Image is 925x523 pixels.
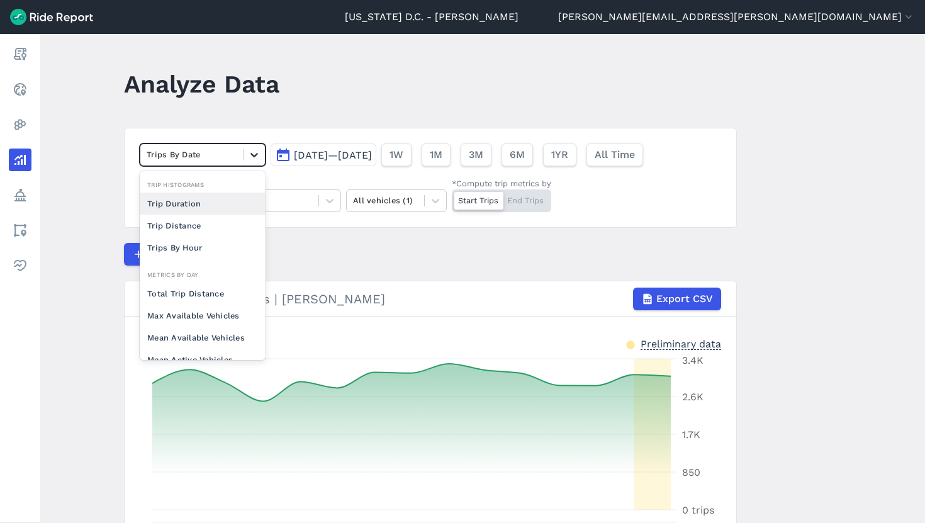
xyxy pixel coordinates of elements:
[641,337,721,350] div: Preliminary data
[140,237,266,259] div: Trips By Hour
[124,243,240,266] button: Compare Metrics
[510,147,525,162] span: 6M
[140,283,266,305] div: Total Trip Distance
[140,179,266,191] div: Trip Histograms
[586,143,643,166] button: All Time
[140,288,721,310] div: Trips By Date | Starts | [PERSON_NAME]
[502,143,533,166] button: 6M
[9,43,31,65] a: Report
[9,113,31,136] a: Heatmaps
[124,67,279,101] h1: Analyze Data
[9,149,31,171] a: Analyze
[140,349,266,371] div: Mean Active Vehicles
[682,429,700,441] tspan: 1.7K
[558,9,915,25] button: [PERSON_NAME][EMAIL_ADDRESS][PERSON_NAME][DOMAIN_NAME]
[10,9,93,25] img: Ride Report
[461,143,491,166] button: 3M
[9,254,31,277] a: Health
[682,391,704,403] tspan: 2.6K
[390,147,403,162] span: 1W
[682,354,704,366] tspan: 3.4K
[140,269,266,281] div: Metrics By Day
[430,147,442,162] span: 1M
[595,147,635,162] span: All Time
[633,288,721,310] button: Export CSV
[656,291,713,306] span: Export CSV
[140,327,266,349] div: Mean Available Vehicles
[381,143,412,166] button: 1W
[9,219,31,242] a: Areas
[551,147,568,162] span: 1YR
[452,177,551,189] div: *Compute trip metrics by
[469,147,483,162] span: 3M
[271,143,376,166] button: [DATE]—[DATE]
[140,305,266,327] div: Max Available Vehicles
[140,215,266,237] div: Trip Distance
[422,143,451,166] button: 1M
[9,184,31,206] a: Policy
[682,466,700,478] tspan: 850
[294,149,372,161] span: [DATE]—[DATE]
[682,504,714,516] tspan: 0 trips
[9,78,31,101] a: Realtime
[543,143,576,166] button: 1YR
[345,9,519,25] a: [US_STATE] D.C. - [PERSON_NAME]
[140,193,266,215] div: Trip Duration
